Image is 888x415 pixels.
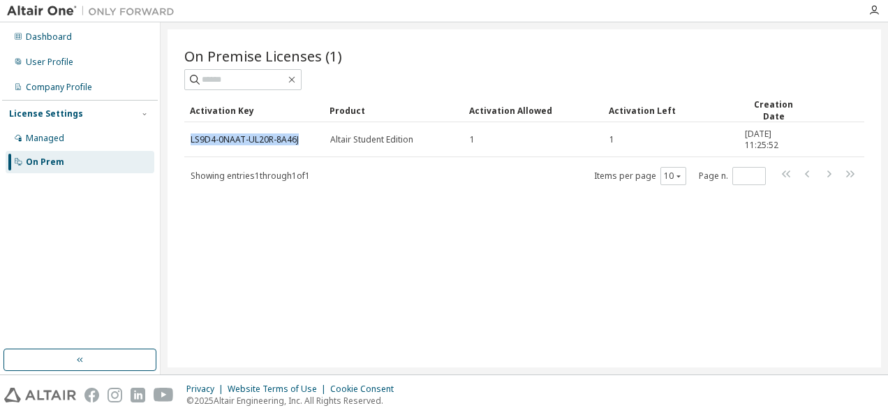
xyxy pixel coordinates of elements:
[330,99,458,122] div: Product
[190,99,318,122] div: Activation Key
[744,99,803,122] div: Creation Date
[470,134,475,145] span: 1
[154,388,174,402] img: youtube.svg
[26,133,64,144] div: Managed
[7,4,182,18] img: Altair One
[131,388,145,402] img: linkedin.svg
[186,395,402,407] p: © 2025 Altair Engineering, Inc. All Rights Reserved.
[108,388,122,402] img: instagram.svg
[699,167,766,185] span: Page n.
[84,388,99,402] img: facebook.svg
[186,384,228,395] div: Privacy
[4,388,76,402] img: altair_logo.svg
[191,133,299,145] a: LS9D4-0NAAT-UL20R-8A46J
[191,170,310,182] span: Showing entries 1 through 1 of 1
[184,46,342,66] span: On Premise Licenses (1)
[26,57,73,68] div: User Profile
[9,108,83,119] div: License Settings
[609,134,614,145] span: 1
[228,384,330,395] div: Website Terms of Use
[664,170,683,182] button: 10
[609,99,733,122] div: Activation Left
[26,156,64,168] div: On Prem
[745,129,802,151] span: [DATE] 11:25:52
[330,134,413,145] span: Altair Student Edition
[469,99,598,122] div: Activation Allowed
[26,82,92,93] div: Company Profile
[594,167,686,185] span: Items per page
[26,31,72,43] div: Dashboard
[330,384,402,395] div: Cookie Consent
